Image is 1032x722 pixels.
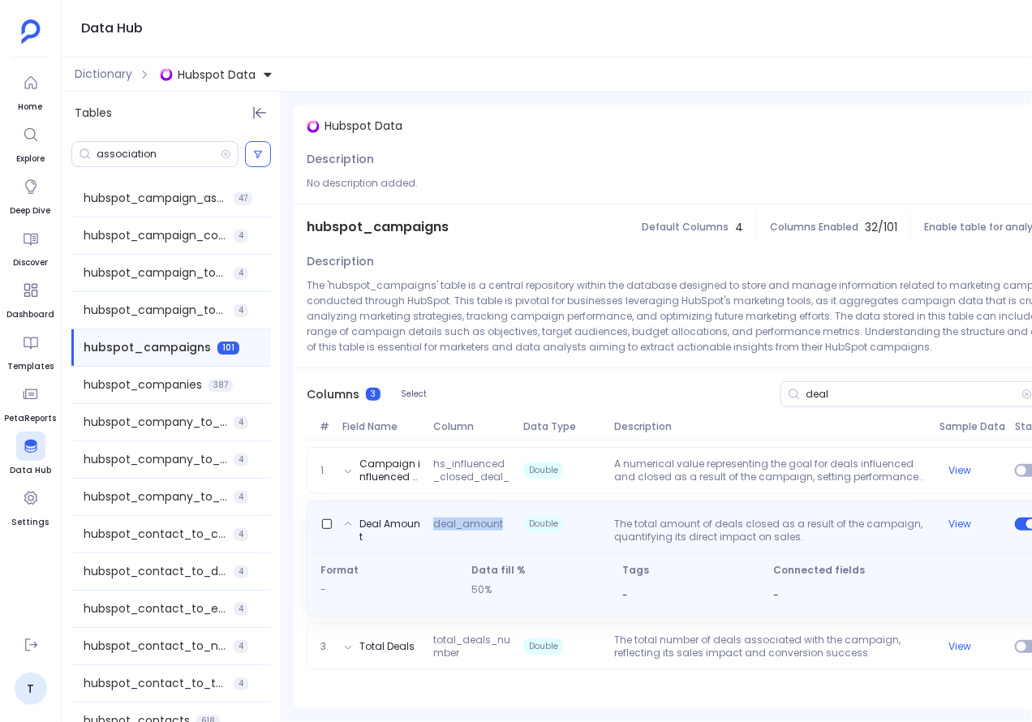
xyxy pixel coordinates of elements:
div: Tables [62,92,281,135]
span: Dashboard [6,308,54,321]
span: Double [524,462,563,479]
span: 4 [234,603,248,616]
span: Data Type [518,420,608,433]
button: Select [390,384,437,405]
button: Campaign influenced closed deal goal [359,458,421,483]
a: Templates [7,328,54,373]
span: Dictionary [75,66,132,83]
span: Tags [622,564,760,577]
span: Hubspot Data [325,118,402,135]
a: T [15,673,47,705]
span: Double [524,638,563,655]
span: Format [320,564,458,577]
span: 4 [234,304,248,317]
span: Description [307,253,374,270]
a: Data Hub [10,432,51,477]
button: View [949,464,972,477]
input: Search Tables/Columns [97,148,221,161]
button: View [949,640,972,653]
span: hubspot_campaign_contacts [84,227,227,244]
span: hubspot_contact_to_deal_association [84,563,227,580]
button: Hubspot Data [157,62,277,88]
span: Deep Dive [11,204,51,217]
a: Home [16,68,45,114]
span: Description [608,420,933,433]
a: Deep Dive [11,172,51,217]
span: Templates [7,360,54,373]
span: 4 [234,267,248,280]
span: 4 [234,677,248,690]
h1: Data Hub [81,17,143,40]
a: Settings [12,483,49,529]
span: 47 [234,192,252,205]
p: A numerical value representing the goal for deals influenced and closed as a result of the campai... [608,458,933,483]
img: petavue logo [21,19,41,44]
span: 101 [217,342,239,355]
span: hubspot_campaigns [84,339,211,356]
img: singlestore.svg [307,120,320,133]
span: Columns [307,386,359,403]
span: hubspot_campaign_to_meeting_association [84,302,227,319]
span: hubspot_companies [84,376,202,393]
span: hubspot_company_to_meeting_association [84,414,227,431]
a: PetaReports [5,380,57,425]
span: hubspot_contact_to_note_association [84,638,227,655]
span: hs_influenced_closed_deal_goal [427,458,518,483]
span: Home [16,101,45,114]
span: hubspot_contact_to_engagement_association [84,600,227,617]
p: - [320,583,458,596]
span: - [622,588,628,602]
span: Sample Data [933,420,1008,433]
button: Deal Amount [359,518,421,544]
span: 1. [314,464,337,477]
span: total_deals_number [427,634,518,660]
input: Search Columns [806,388,1021,401]
span: Settings [12,516,49,529]
span: 4 [735,219,743,236]
p: The total number of deals associated with the campaign, reflecting its sales impact and conversio... [608,634,933,660]
span: Double [524,516,563,532]
span: 4 [234,640,248,653]
span: - [773,588,779,602]
span: 4 [234,565,248,578]
button: Hide Tables [248,101,271,124]
span: hubspot_company_to_note_association [84,451,227,468]
span: 387 [209,379,233,392]
span: # [313,420,336,433]
p: 50% [471,583,609,596]
span: Column [427,420,518,433]
span: hubspot_contact_to_company_association [84,526,227,543]
span: 4 [234,528,248,541]
a: Dashboard [6,276,54,321]
span: hubspot_campaign_assets [84,190,227,207]
span: 3. [314,640,337,653]
span: 4 [234,453,248,466]
span: Description [307,151,374,168]
span: hubspot_campaigns [307,217,449,237]
span: 4 [234,491,248,504]
a: Discover [13,224,48,269]
p: The total amount of deals closed as a result of the campaign, quantifying its direct impact on sa... [608,518,933,544]
span: Columns Enabled [770,221,858,234]
span: Discover [13,256,48,269]
span: Default Columns [642,221,729,234]
span: 32 / 101 [865,219,897,236]
span: Data Hub [10,464,51,477]
span: deal_amount [427,518,518,544]
span: hubspot_company_to_task_association [84,488,227,505]
a: Explore [16,120,45,165]
span: 3 [366,388,381,401]
span: PetaReports [5,412,57,425]
img: singlestore.svg [160,68,173,81]
span: hubspot_contact_to_task_association [84,675,227,692]
span: hubspot_campaign_to_contact_association [84,264,227,281]
button: View [949,518,972,531]
span: Field Name [336,420,427,433]
span: Hubspot Data [178,67,256,83]
span: 4 [234,230,248,243]
span: 4 [234,416,248,429]
button: Total Deals [359,640,415,653]
span: Explore [16,153,45,165]
span: Data fill % [471,564,609,577]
